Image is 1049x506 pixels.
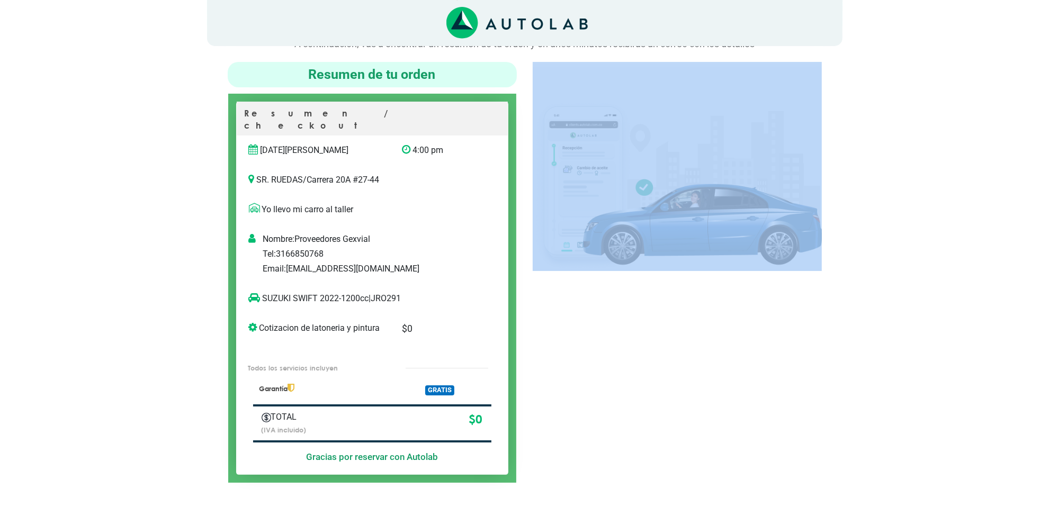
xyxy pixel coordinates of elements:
[425,385,454,395] span: GRATIS
[259,384,387,394] p: Garantía
[402,144,473,157] p: 4:00 pm
[402,322,473,336] p: $ 0
[360,411,482,429] p: $ 0
[248,363,383,373] p: Todos los servicios incluyen
[249,322,386,335] p: Cotizacion de latoneria y pintura
[263,263,504,275] p: Email: [EMAIL_ADDRESS][DOMAIN_NAME]
[262,411,345,423] p: TOTAL
[245,107,500,135] p: Resumen / checkout
[262,413,271,422] img: Autobooking-Iconos-23.png
[262,426,307,434] small: (IVA incluido)
[249,203,496,216] p: Yo llevo mi carro al taller
[249,144,386,157] p: [DATE][PERSON_NAME]
[232,66,513,83] h4: Resumen de tu orden
[249,292,474,305] p: SUZUKI SWIFT 2022-1200cc | JRO291
[263,233,504,246] p: Nombre: Proveedores Gexvial
[263,248,504,260] p: Tel: 3166850768
[446,17,588,28] a: Link al sitio de autolab
[249,174,496,186] p: SR. RUEDAS / Carrera 20A #27-44
[253,451,491,462] h5: Gracias por reservar con Autolab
